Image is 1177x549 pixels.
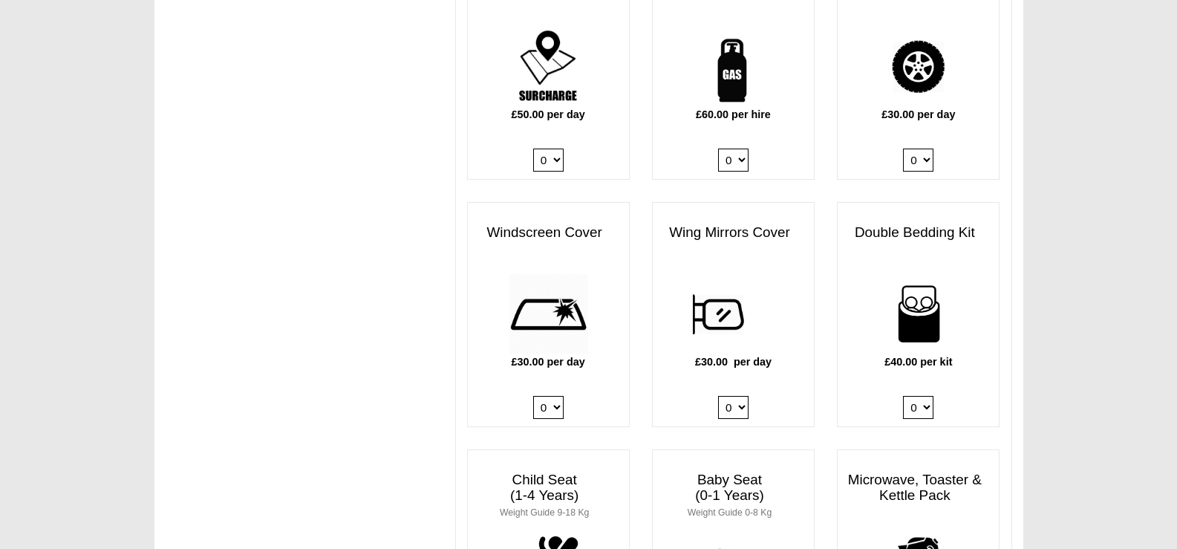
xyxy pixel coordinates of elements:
img: surcharge.png [508,26,589,107]
b: £30.00 per day [695,356,772,368]
img: windscreen.png [508,273,589,354]
small: Weight Guide 9-18 Kg [500,507,589,518]
img: gas-bottle.png [693,26,774,107]
h3: Child Seat (1-4 Years) [468,465,629,526]
b: £50.00 per day [512,108,585,120]
b: £30.00 per day [512,356,585,368]
b: £60.00 per hire [696,108,771,120]
small: Weight Guide 0-8 Kg [688,507,772,518]
img: tyre.png [878,26,959,107]
img: bedding-for-two.png [878,273,959,354]
h3: Windscreen Cover [468,218,629,248]
h3: Baby Seat (0-1 Years) [653,465,814,526]
h3: Double Bedding Kit [838,218,999,248]
h3: Microwave, Toaster & Kettle Pack [838,465,999,511]
b: £30.00 per day [881,108,955,120]
h3: Wing Mirrors Cover [653,218,814,248]
b: £40.00 per kit [884,356,952,368]
img: wing.png [693,273,774,354]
